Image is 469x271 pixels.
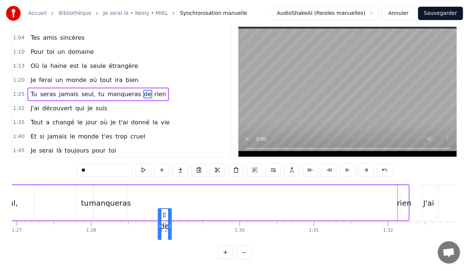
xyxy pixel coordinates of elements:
[86,228,96,234] div: 1:28
[77,132,100,141] span: monde
[30,118,43,127] span: Tout
[114,76,124,84] span: ira
[57,48,66,56] span: un
[13,147,25,154] span: 1:45
[42,33,58,42] span: amis
[49,62,67,70] span: haine
[81,197,89,209] div: tu
[98,90,105,98] span: tu
[30,132,37,141] span: Et
[42,104,73,112] span: découvert
[28,10,47,17] a: Accueil
[58,90,79,98] span: jamais
[180,10,247,17] span: Synchronisation manuelle
[59,10,91,17] a: Bibliothèque
[108,62,139,70] span: étrangère
[87,104,93,112] span: je
[30,104,40,112] span: J'ai
[154,90,167,98] span: rien
[30,62,40,70] span: Où
[130,118,150,127] span: donné
[13,91,25,98] span: 1:25
[89,197,131,209] div: manqueras
[30,90,38,98] span: Tu
[110,118,117,127] span: je
[65,76,88,84] span: monde
[160,221,169,232] div: de
[38,146,54,155] span: serai
[91,146,107,155] span: pour
[41,62,48,70] span: la
[85,118,98,127] span: jour
[382,7,415,20] button: Annuler
[13,119,25,126] span: 1:35
[125,76,139,84] span: bien
[130,132,146,141] span: cruel
[115,132,128,141] span: trop
[13,48,25,56] span: 1:10
[69,132,76,141] span: le
[75,104,85,112] span: qui
[39,90,57,98] span: seras
[438,241,460,264] div: Ouvrir le chat
[89,76,98,84] span: où
[69,62,79,70] span: est
[143,90,152,98] span: de
[423,197,434,209] div: J'ai
[6,6,21,21] img: youka
[100,118,108,127] span: où
[12,228,22,234] div: 1:27
[13,105,25,112] span: 1:32
[30,76,37,84] span: Je
[107,90,142,98] span: manqueras
[13,62,25,70] span: 1:13
[52,118,75,127] span: changé
[103,10,168,17] a: Je serai là • Nesly • MIKL
[46,48,55,56] span: toi
[160,118,170,127] span: vie
[101,132,113,141] span: t'es
[39,132,45,141] span: si
[383,228,393,234] div: 1:32
[30,48,45,56] span: Pour
[397,197,411,209] div: rien
[108,146,117,155] span: toi
[67,48,95,56] span: domaine
[30,33,40,42] span: Tes
[152,118,159,127] span: la
[30,146,37,155] span: Je
[89,62,107,70] span: seule
[76,118,83,127] span: le
[81,90,96,98] span: seul,
[38,76,53,84] span: ferai
[118,118,129,127] span: t'ai
[47,132,68,141] span: jamais
[99,76,113,84] span: tout
[418,7,463,20] button: Sauvegarder
[81,62,88,70] span: la
[95,104,108,112] span: suis
[59,33,85,42] span: sincères
[28,10,247,17] nav: breadcrumb
[235,228,245,234] div: 1:30
[45,118,51,127] span: a
[309,228,319,234] div: 1:31
[64,146,90,155] span: toujours
[13,34,25,42] span: 1:04
[55,76,63,84] span: un
[13,133,25,140] span: 1:40
[56,146,62,155] span: là
[13,76,25,84] span: 1:20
